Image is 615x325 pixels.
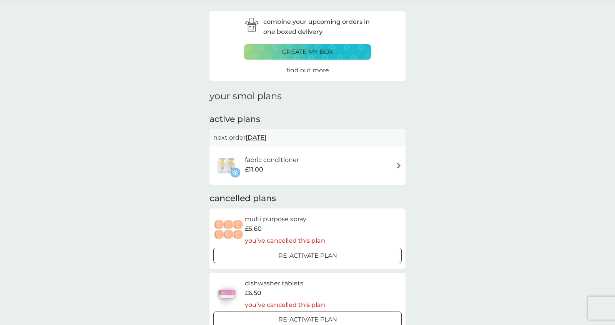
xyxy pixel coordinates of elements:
span: £11.00 [245,165,263,175]
p: you’ve cancelled this plan [245,236,325,246]
img: multi purpose spray [213,217,245,243]
span: £6.60 [245,224,262,234]
button: create my box [244,44,371,60]
h1: your smol plans [209,91,406,102]
h6: fabric conditioner [245,155,299,165]
p: Re-activate Plan [278,315,337,325]
p: Re-activate Plan [278,251,337,261]
span: £6.50 [245,288,261,298]
h6: multi purpose spray [245,214,325,224]
p: you’ve cancelled this plan [245,300,325,310]
h2: cancelled plans [209,193,406,205]
h2: active plans [209,113,406,125]
span: [DATE] [246,130,266,145]
img: arrow right [396,163,402,168]
p: create my box [282,47,333,57]
img: dishwasher tablets [213,280,240,307]
button: Re-activate Plan [213,248,402,263]
h6: dishwasher tablets [245,278,325,288]
img: fabric conditioner [213,152,240,179]
p: combine your upcoming orders in one boxed delivery [263,17,371,37]
p: next order [213,133,402,143]
a: find out more [286,65,329,75]
span: find out more [286,67,329,74]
